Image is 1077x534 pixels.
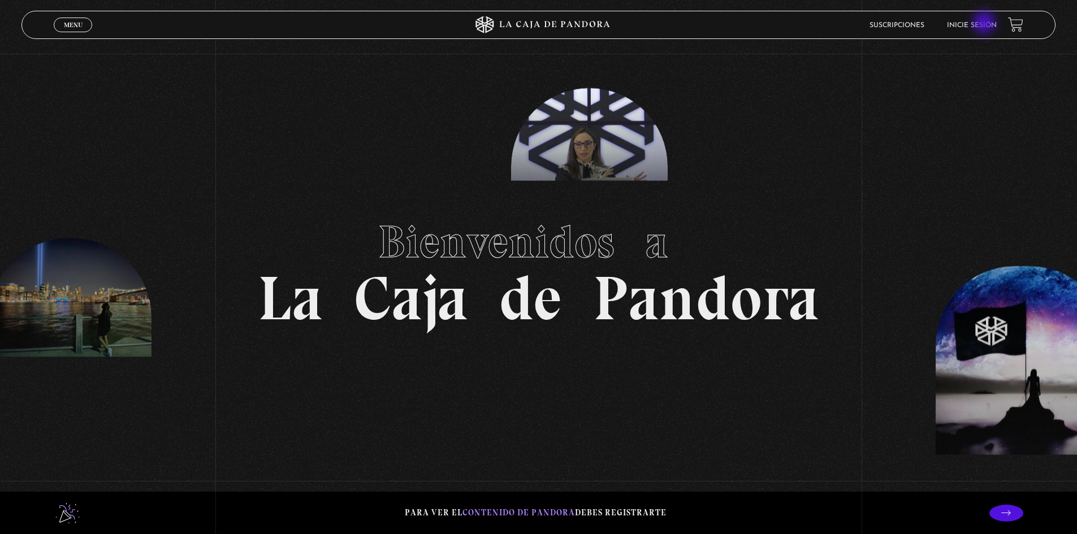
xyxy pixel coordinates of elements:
[378,215,699,269] span: Bienvenidos a
[258,205,819,329] h1: La Caja de Pandora
[947,22,997,29] a: Inicie sesión
[462,507,575,518] span: contenido de Pandora
[64,21,83,28] span: Menu
[60,31,86,39] span: Cerrar
[1008,17,1023,32] a: View your shopping cart
[870,22,924,29] a: Suscripciones
[405,505,667,520] p: Para ver el debes registrarte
